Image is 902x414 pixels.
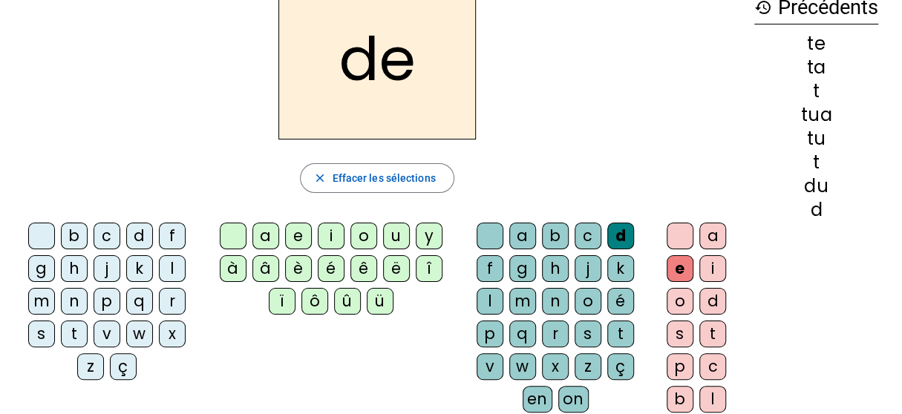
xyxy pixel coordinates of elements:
[477,321,503,347] div: p
[542,255,569,282] div: h
[699,353,726,380] div: c
[94,321,120,347] div: v
[77,353,104,380] div: z
[126,223,153,249] div: d
[269,288,295,315] div: ï
[61,288,88,315] div: n
[126,255,153,282] div: k
[607,288,634,315] div: é
[699,288,726,315] div: d
[300,163,454,193] button: Effacer les sélections
[667,321,693,347] div: s
[754,201,878,219] div: d
[667,386,693,413] div: b
[509,223,536,249] div: a
[61,321,88,347] div: t
[159,223,186,249] div: f
[332,169,435,187] span: Effacer les sélections
[334,288,361,315] div: û
[575,321,601,347] div: s
[542,223,569,249] div: b
[575,353,601,380] div: z
[94,255,120,282] div: j
[301,288,328,315] div: ô
[523,386,552,413] div: en
[416,255,442,282] div: î
[754,35,878,53] div: te
[318,223,344,249] div: i
[699,223,726,249] div: a
[575,255,601,282] div: j
[754,59,878,76] div: ta
[94,223,120,249] div: c
[667,288,693,315] div: o
[699,321,726,347] div: t
[754,82,878,100] div: t
[542,321,569,347] div: r
[252,223,279,249] div: a
[542,353,569,380] div: x
[285,223,312,249] div: e
[754,154,878,171] div: t
[607,321,634,347] div: t
[667,255,693,282] div: e
[607,353,634,380] div: ç
[318,255,344,282] div: é
[110,353,137,380] div: ç
[313,171,326,185] mat-icon: close
[542,288,569,315] div: n
[252,255,279,282] div: â
[699,255,726,282] div: i
[367,288,393,315] div: ü
[383,223,410,249] div: u
[28,255,55,282] div: g
[607,223,634,249] div: d
[220,255,246,282] div: à
[28,321,55,347] div: s
[509,353,536,380] div: w
[94,288,120,315] div: p
[159,288,186,315] div: r
[477,353,503,380] div: v
[350,223,377,249] div: o
[350,255,377,282] div: ê
[477,255,503,282] div: f
[61,223,88,249] div: b
[754,177,878,195] div: du
[477,288,503,315] div: l
[509,255,536,282] div: g
[754,106,878,124] div: tua
[558,386,589,413] div: on
[383,255,410,282] div: ë
[667,353,693,380] div: p
[754,130,878,148] div: tu
[126,321,153,347] div: w
[159,321,186,347] div: x
[159,255,186,282] div: l
[126,288,153,315] div: q
[699,386,726,413] div: l
[509,321,536,347] div: q
[575,223,601,249] div: c
[607,255,634,282] div: k
[61,255,88,282] div: h
[285,255,312,282] div: è
[28,288,55,315] div: m
[416,223,442,249] div: y
[575,288,601,315] div: o
[509,288,536,315] div: m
